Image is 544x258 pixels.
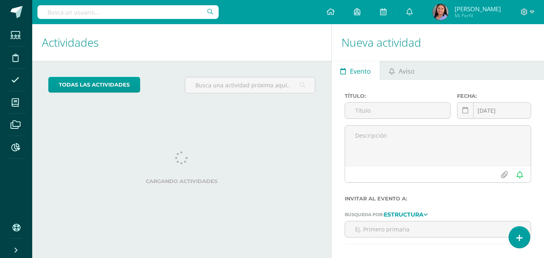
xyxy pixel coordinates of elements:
input: Busca una actividad próxima aquí... [185,77,314,93]
label: Cargando actividades [48,178,315,184]
span: Evento [350,62,371,81]
span: [PERSON_NAME] [455,5,501,13]
label: Título: [345,93,451,99]
a: Evento [332,61,380,80]
input: Fecha de entrega [457,103,531,118]
label: Invitar al evento a: [345,196,531,202]
h1: Actividades [42,24,322,61]
a: Aviso [380,61,423,80]
label: Fecha: [457,93,531,99]
input: Busca un usuario... [37,5,219,19]
h1: Nueva actividad [341,24,534,61]
strong: Estructura [384,211,424,218]
a: Estructura [384,211,428,217]
a: todas las Actividades [48,77,140,93]
input: Ej. Primero primaria [345,221,531,237]
input: Título [345,103,451,118]
span: Mi Perfil [455,12,501,19]
span: Búsqueda por: [345,212,384,217]
span: Aviso [399,62,415,81]
img: c39215c3b1f3eb3060f54f02592c4c91.png [432,4,449,20]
